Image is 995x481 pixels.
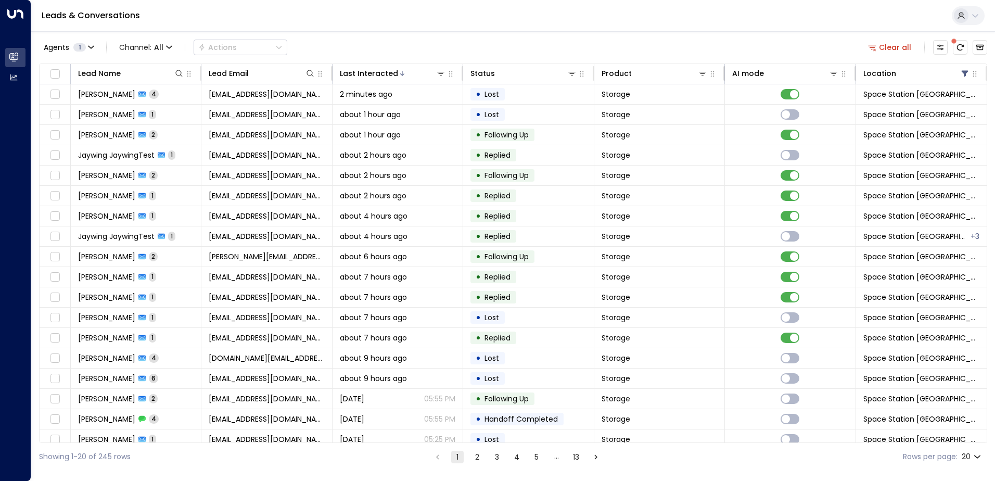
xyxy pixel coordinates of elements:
[484,150,511,160] span: Replied
[209,191,324,201] span: derts12@gmail.com
[154,43,163,52] span: All
[48,189,61,202] span: Toggle select row
[484,414,558,424] span: Handoff Completed
[602,312,630,323] span: Storage
[209,292,324,302] span: Sallybroomfield@gmail.com
[209,109,324,120] span: psday333@gmail.com
[602,434,630,445] span: Storage
[602,109,630,120] span: Storage
[863,272,979,282] span: Space Station Doncaster
[48,149,61,162] span: Toggle select row
[484,272,511,282] span: Replied
[476,126,481,144] div: •
[863,130,979,140] span: Space Station Doncaster
[149,333,156,342] span: 1
[78,312,135,323] span: Emily Hulbert
[149,374,158,383] span: 6
[590,451,602,463] button: Go to next page
[48,393,61,406] span: Toggle select row
[78,130,135,140] span: Sarah Hepplestone
[209,394,324,404] span: hodderharley@gmail.com
[484,292,511,302] span: Replied
[209,272,324,282] span: elizabethwalsh86@gmail.com
[484,109,499,120] span: Lost
[476,309,481,326] div: •
[340,89,392,99] span: 2 minutes ago
[602,394,630,404] span: Storage
[602,272,630,282] span: Storage
[484,353,499,363] span: Lost
[149,414,159,423] span: 4
[149,211,156,220] span: 1
[863,67,896,80] div: Location
[149,313,156,322] span: 1
[863,211,979,221] span: Space Station Doncaster
[484,130,529,140] span: Following Up
[340,170,406,181] span: about 2 hours ago
[476,431,481,448] div: •
[484,191,511,201] span: Replied
[340,67,446,80] div: Last Interacted
[340,231,407,242] span: about 4 hours ago
[602,353,630,363] span: Storage
[149,394,158,403] span: 2
[484,231,511,242] span: Replied
[48,230,61,243] span: Toggle select row
[476,207,481,225] div: •
[602,373,630,384] span: Storage
[194,40,287,55] div: Button group with a nested menu
[149,252,158,261] span: 2
[476,370,481,387] div: •
[484,251,529,262] span: Following Up
[476,187,481,205] div: •
[863,312,979,323] span: Space Station Doncaster
[863,191,979,201] span: Space Station Doncaster
[209,333,324,343] span: biggben8910@gmail.com
[476,227,481,245] div: •
[48,68,61,81] span: Toggle select all
[451,451,464,463] button: page 1
[602,211,630,221] span: Storage
[476,248,481,265] div: •
[209,67,315,80] div: Lead Email
[39,451,131,462] div: Showing 1-20 of 245 rows
[48,169,61,182] span: Toggle select row
[198,43,237,52] div: Actions
[602,292,630,302] span: Storage
[78,414,135,424] span: Rebecca Shepherd
[48,210,61,223] span: Toggle select row
[732,67,764,80] div: AI mode
[340,272,407,282] span: about 7 hours ago
[971,231,979,242] div: Space Station Chiswick,Space Station Uxbridge,Space Station Doncaster
[602,170,630,181] span: Storage
[149,293,156,301] span: 1
[602,150,630,160] span: Storage
[933,40,948,55] button: Customize
[340,312,407,323] span: about 7 hours ago
[602,251,630,262] span: Storage
[48,311,61,324] span: Toggle select row
[962,449,983,464] div: 20
[78,67,184,80] div: Lead Name
[484,170,529,181] span: Following Up
[78,373,135,384] span: Drew Westcott
[48,352,61,365] span: Toggle select row
[863,89,979,99] span: Space Station Doncaster
[78,333,135,343] span: Ben Smith
[340,109,401,120] span: about 1 hour ago
[209,170,324,181] span: c4itlin.sco77@gmail.com
[863,373,979,384] span: Space Station Doncaster
[149,171,158,180] span: 2
[863,170,979,181] span: Space Station Doncaster
[863,394,979,404] span: Space Station Doncaster
[194,40,287,55] button: Actions
[149,110,156,119] span: 1
[424,414,455,424] p: 05:55 PM
[340,67,398,80] div: Last Interacted
[48,332,61,345] span: Toggle select row
[340,414,364,424] span: Yesterday
[209,414,324,424] span: rebeccashepherd2177@gmail.com
[863,353,979,363] span: Space Station Doncaster
[476,349,481,367] div: •
[48,271,61,284] span: Toggle select row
